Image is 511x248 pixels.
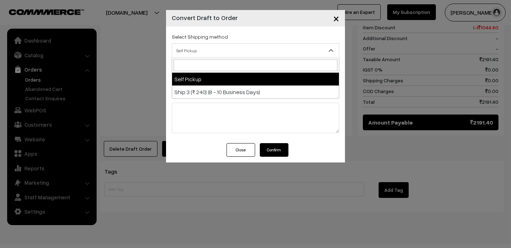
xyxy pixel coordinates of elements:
[172,73,339,86] li: Self Pickup
[172,86,339,98] li: Ship 3 (₹ 240) (8 - 10 Business Days)
[333,11,339,25] span: ×
[260,143,288,157] button: Confirm
[327,7,345,29] button: Close
[172,13,238,23] h4: Convert Draft to Order
[172,43,339,58] span: Self Pickup
[172,44,339,57] span: Self Pickup
[227,143,255,157] button: Close
[172,33,228,40] label: Select Shipping method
